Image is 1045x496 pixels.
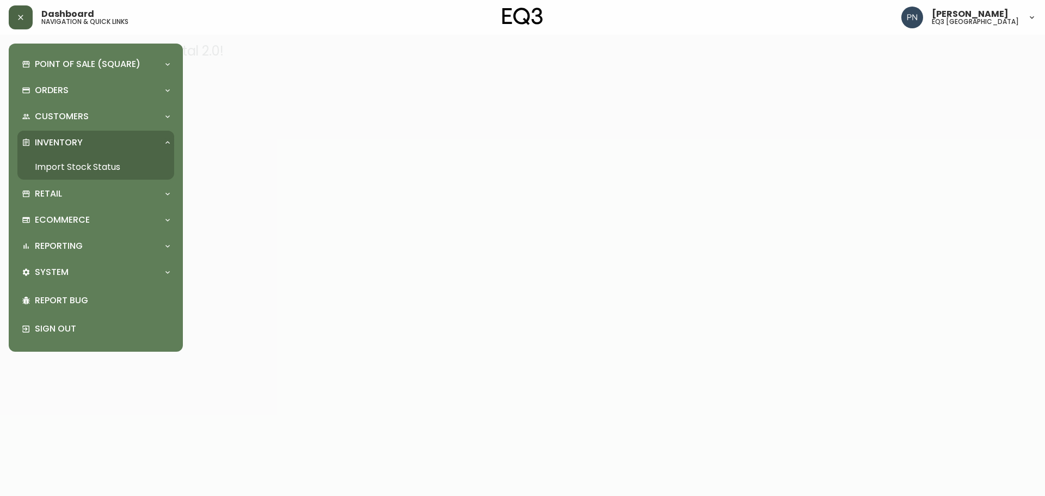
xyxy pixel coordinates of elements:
div: Inventory [17,131,174,155]
h5: navigation & quick links [41,19,128,25]
div: Orders [17,78,174,102]
p: Customers [35,111,89,123]
img: logo [502,8,543,25]
span: [PERSON_NAME] [932,10,1009,19]
img: 496f1288aca128e282dab2021d4f4334 [901,7,923,28]
p: Reporting [35,240,83,252]
div: Ecommerce [17,208,174,232]
p: Ecommerce [35,214,90,226]
h5: eq3 [GEOGRAPHIC_DATA] [932,19,1019,25]
p: Report Bug [35,295,170,307]
span: Dashboard [41,10,94,19]
div: Retail [17,182,174,206]
p: System [35,266,69,278]
div: Report Bug [17,286,174,315]
p: Orders [35,84,69,96]
p: Retail [35,188,62,200]
div: Reporting [17,234,174,258]
div: Point of Sale (Square) [17,52,174,76]
p: Sign Out [35,323,170,335]
div: System [17,260,174,284]
p: Point of Sale (Square) [35,58,140,70]
p: Inventory [35,137,83,149]
div: Sign Out [17,315,174,343]
a: Import Stock Status [17,155,174,180]
div: Customers [17,105,174,128]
